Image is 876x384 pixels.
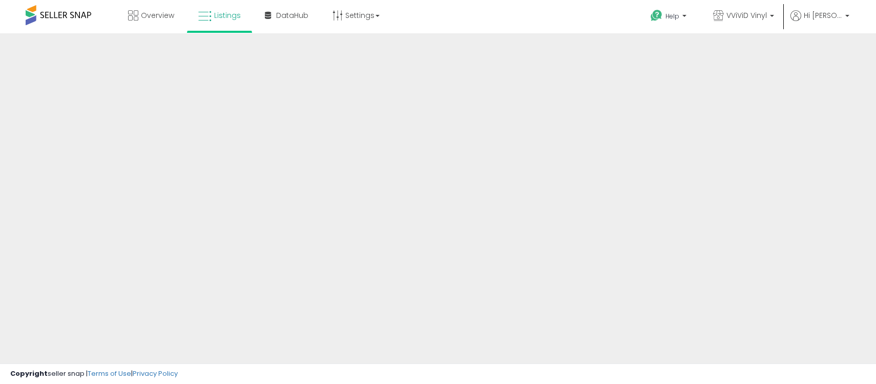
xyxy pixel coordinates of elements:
[141,10,174,21] span: Overview
[214,10,241,21] span: Listings
[665,12,679,21] span: Help
[10,369,178,379] div: seller snap | |
[642,2,697,33] a: Help
[276,10,308,21] span: DataHub
[10,369,48,378] strong: Copyright
[804,10,842,21] span: Hi [PERSON_NAME]
[88,369,131,378] a: Terms of Use
[790,10,849,33] a: Hi [PERSON_NAME]
[133,369,178,378] a: Privacy Policy
[650,9,663,22] i: Get Help
[726,10,767,21] span: VViViD Vinyl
